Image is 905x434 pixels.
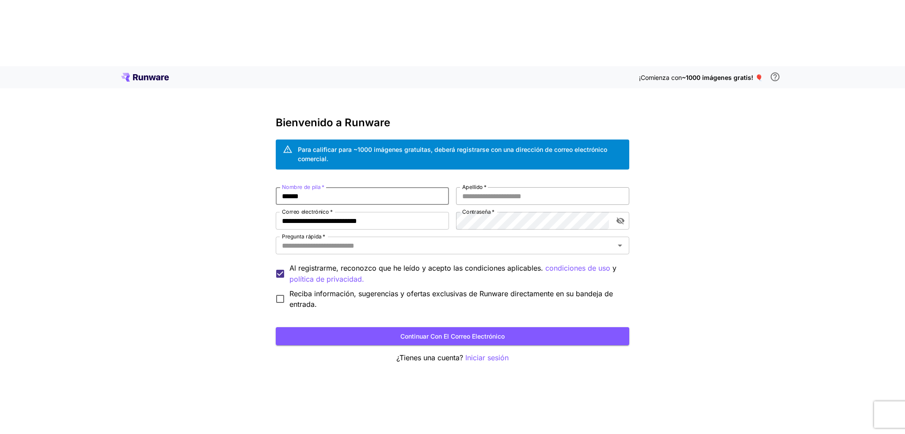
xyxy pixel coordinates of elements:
[465,353,509,362] font: Iniciar sesión
[545,263,610,274] button: Al registrarme, reconozco que he leído y acepto las condiciones aplicables. y política de privaci...
[766,68,784,86] button: Para calificar para obtener crédito gratuito, debe registrarse con una dirección de correo electr...
[545,264,610,272] font: condiciones de uso
[396,353,463,362] font: ¿Tienes una cuenta?
[289,274,364,285] button: Al registrarme, reconozco que he leído y acepto las condiciones aplicables. condiciones de uso y
[612,213,628,229] button: alternar visibilidad de contraseña
[612,264,616,272] font: y
[282,184,321,190] font: Nombre de pila
[400,332,505,340] font: Continuar con el correo electrónico
[614,239,626,252] button: Abierto
[462,184,483,190] font: Apellido
[298,146,607,162] font: Para calificar para ~1000 imágenes gratuitas, deberá registrarse con una dirección de correo elec...
[276,116,390,129] font: Bienvenido a Runware
[289,289,613,309] font: Reciba información, sugerencias y ofertas exclusivas de Runware directamente en su bandeja de ent...
[639,74,682,81] font: ¡Comienza con
[282,233,322,240] font: Pregunta rápida
[465,352,509,363] button: Iniciar sesión
[276,327,629,345] button: Continuar con el correo electrónico
[289,275,364,283] font: política de privacidad.
[282,208,329,215] font: Correo electrónico
[682,74,763,81] font: ~1000 imágenes gratis! 🎈
[289,264,543,272] font: Al registrarme, reconozco que he leído y acepto las condiciones aplicables.
[462,208,491,215] font: Contraseña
